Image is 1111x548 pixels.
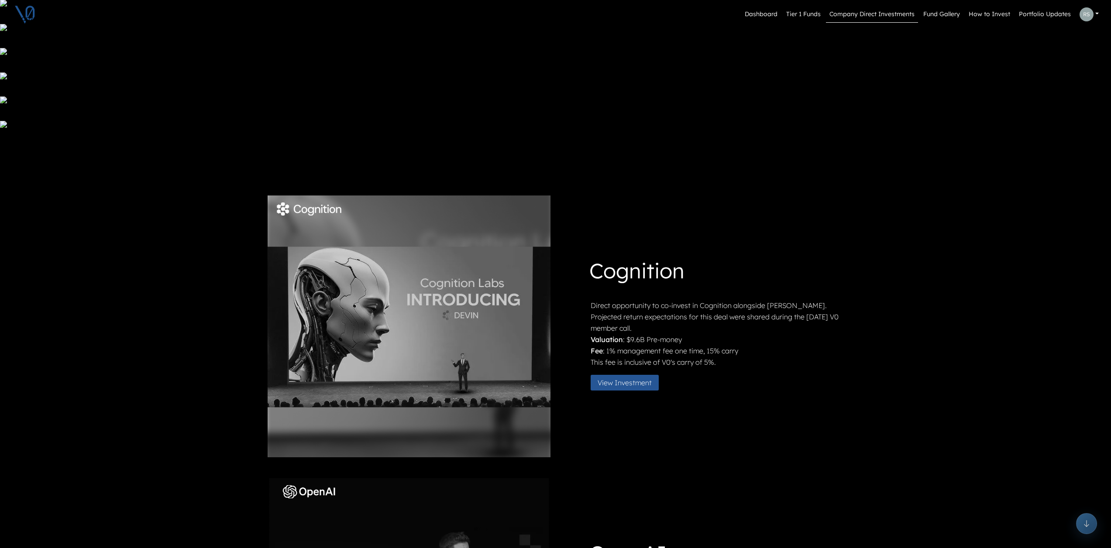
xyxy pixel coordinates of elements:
[591,335,623,344] strong: Valuation
[591,346,603,355] strong: Fee
[591,356,842,368] p: This fee is inclusive of V0's carry of 5%.
[591,377,666,386] a: View Investment
[591,375,659,390] button: View Investment
[591,300,842,334] p: Direct opportunity to co-invest in Cognition alongside [PERSON_NAME]. Projected return expectatio...
[589,255,842,289] h1: Cognition
[276,485,342,498] img: Fund Logo
[591,334,842,345] p: : $9.6B Pre-money
[591,345,842,356] p: : 1% management fee one time, 15% carry
[276,202,342,216] img: Fund Logo
[268,195,550,457] img: Cognition-Labs.png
